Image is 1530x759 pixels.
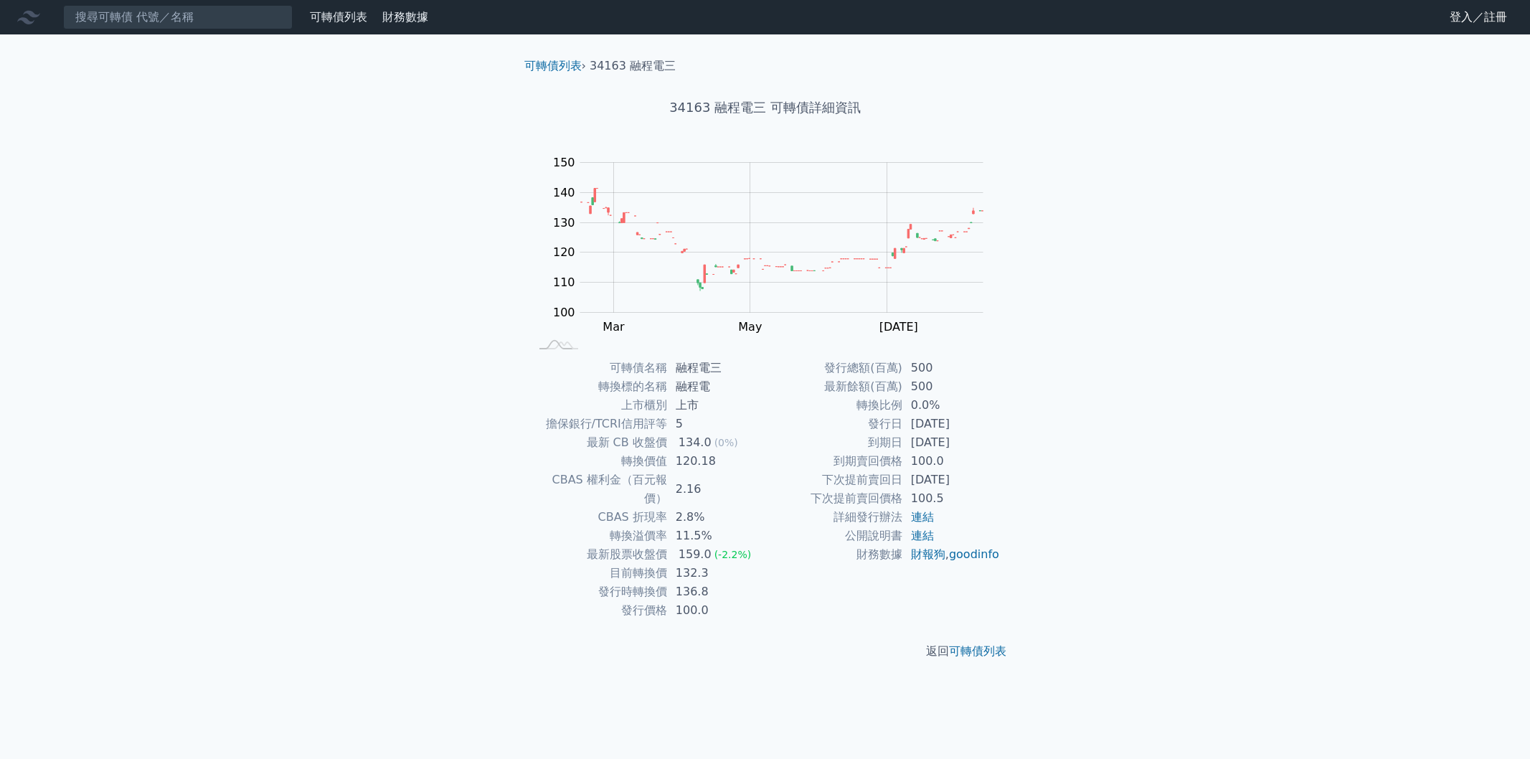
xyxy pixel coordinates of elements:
td: 轉換價值 [530,452,667,471]
g: Chart [546,156,1005,334]
td: 詳細發行辦法 [765,508,902,527]
a: 財務數據 [382,10,428,24]
td: 財務數據 [765,545,902,564]
td: 目前轉換價 [530,564,667,583]
div: 159.0 [676,545,714,564]
tspan: 150 [553,156,575,169]
tspan: 120 [553,245,575,259]
td: 500 [902,359,1001,377]
tspan: 100 [553,306,575,319]
a: 連結 [911,510,934,524]
a: 連結 [911,529,934,542]
td: 120.18 [667,452,765,471]
td: 發行日 [765,415,902,433]
td: [DATE] [902,415,1001,433]
td: 到期日 [765,433,902,452]
h1: 34163 融程電三 可轉債詳細資訊 [513,98,1018,118]
span: (0%) [714,437,738,448]
td: 擔保銀行/TCRI信用評等 [530,415,667,433]
td: 最新餘額(百萬) [765,377,902,396]
a: 登入／註冊 [1438,6,1519,29]
input: 搜尋可轉債 代號／名稱 [63,5,293,29]
a: 可轉債列表 [524,59,582,72]
td: 100.5 [902,489,1001,508]
td: , [902,545,1001,564]
td: 融程電 [667,377,765,396]
td: [DATE] [902,471,1001,489]
td: [DATE] [902,433,1001,452]
p: 返回 [513,643,1018,660]
td: CBAS 折現率 [530,508,667,527]
tspan: May [738,320,762,334]
tspan: 140 [553,186,575,199]
tspan: 130 [553,215,575,229]
td: 2.16 [667,471,765,508]
td: CBAS 權利金（百元報價） [530,471,667,508]
td: 公開說明書 [765,527,902,545]
a: 可轉債列表 [949,644,1006,658]
td: 到期賣回價格 [765,452,902,471]
td: 最新股票收盤價 [530,545,667,564]
a: goodinfo [949,547,999,561]
li: › [524,57,586,75]
td: 11.5% [667,527,765,545]
td: 132.3 [667,564,765,583]
td: 2.8% [667,508,765,527]
td: 136.8 [667,583,765,601]
td: 轉換比例 [765,396,902,415]
td: 可轉債名稱 [530,359,667,377]
td: 500 [902,377,1001,396]
td: 轉換標的名稱 [530,377,667,396]
tspan: Mar [603,320,625,334]
td: 轉換溢價率 [530,527,667,545]
td: 發行時轉換價 [530,583,667,601]
td: 發行總額(百萬) [765,359,902,377]
a: 可轉債列表 [310,10,367,24]
td: 下次提前賣回價格 [765,489,902,508]
td: 最新 CB 收盤價 [530,433,667,452]
div: 134.0 [676,433,714,452]
tspan: 110 [553,275,575,289]
a: 財報狗 [911,547,945,561]
td: 發行價格 [530,601,667,620]
span: (-2.2%) [714,549,752,560]
td: 100.0 [667,601,765,620]
td: 下次提前賣回日 [765,471,902,489]
td: 融程電三 [667,359,765,377]
td: 上市櫃別 [530,396,667,415]
td: 上市 [667,396,765,415]
td: 100.0 [902,452,1001,471]
li: 34163 融程電三 [590,57,676,75]
tspan: [DATE] [879,320,918,334]
td: 5 [667,415,765,433]
td: 0.0% [902,396,1001,415]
